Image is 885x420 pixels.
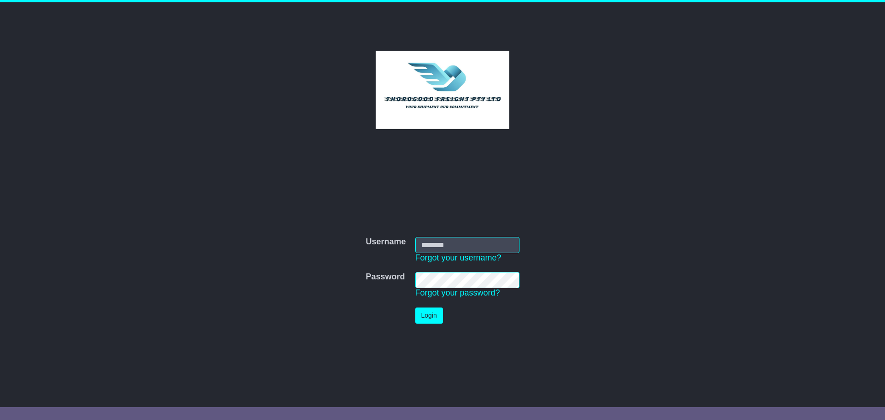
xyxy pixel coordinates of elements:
[415,288,500,297] a: Forgot your password?
[415,253,501,262] a: Forgot your username?
[366,272,405,282] label: Password
[366,237,406,247] label: Username
[376,51,510,129] img: Thorogood Freight Pty Ltd
[415,308,443,324] button: Login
